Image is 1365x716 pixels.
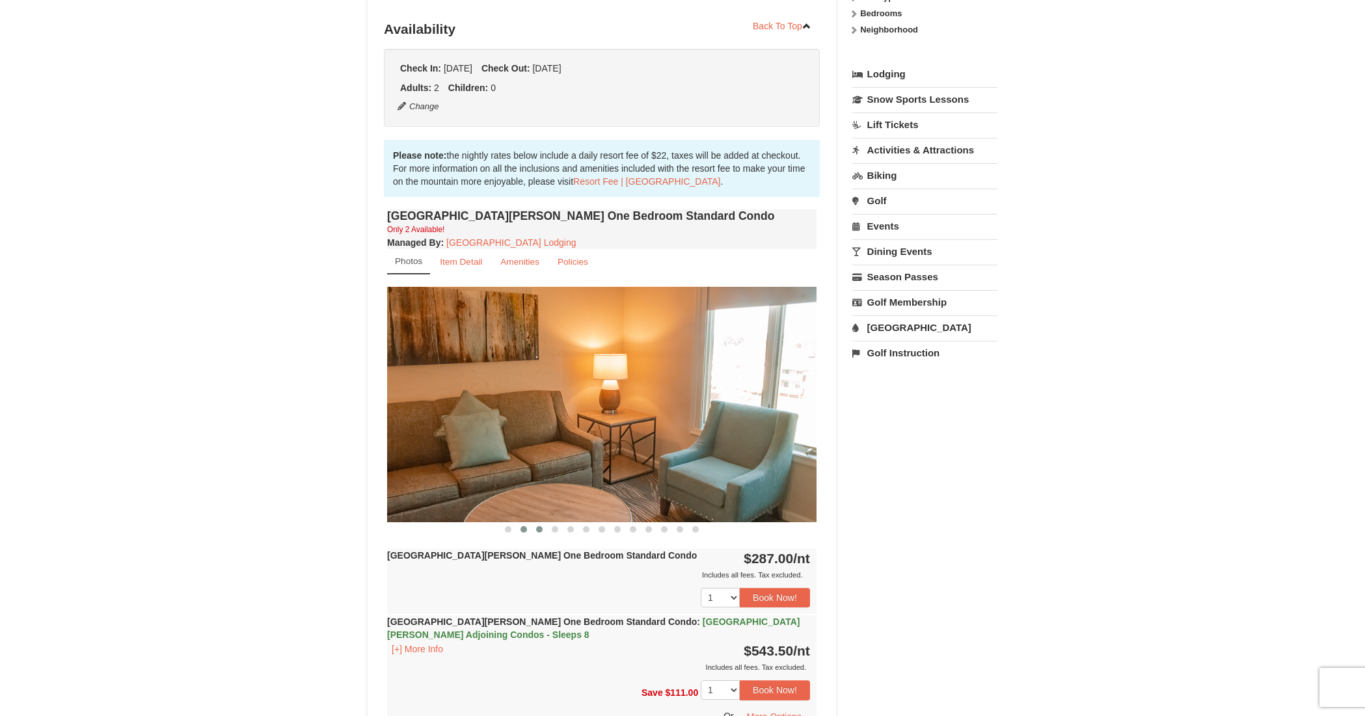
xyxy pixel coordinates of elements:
span: Managed By [387,237,440,248]
h4: [GEOGRAPHIC_DATA][PERSON_NAME] One Bedroom Standard Condo [387,209,817,222]
span: Save [642,687,663,698]
small: Amenities [500,257,539,267]
span: /nt [793,551,810,566]
div: Includes all fees. Tax excluded. [387,661,810,674]
a: Season Passes [852,265,997,289]
a: Photos [387,249,430,274]
span: 0 [491,83,496,93]
a: Golf Membership [852,290,997,314]
span: 2 [434,83,439,93]
h3: Availability [384,16,820,42]
span: : [697,617,700,627]
span: $543.50 [744,643,793,658]
a: [GEOGRAPHIC_DATA] [852,315,997,339]
strong: Bedrooms [860,8,902,18]
button: Book Now! [740,680,810,700]
a: Golf [852,189,997,213]
div: Includes all fees. Tax excluded. [387,568,810,581]
a: Policies [549,249,597,274]
a: Snow Sports Lessons [852,87,997,111]
small: Only 2 Available! [387,225,444,234]
span: [DATE] [444,63,472,73]
a: Item Detail [431,249,491,274]
small: Photos [395,256,422,266]
strong: [GEOGRAPHIC_DATA][PERSON_NAME] One Bedroom Standard Condo [387,550,697,561]
strong: Children: [448,83,488,93]
a: Lodging [852,62,997,86]
strong: Check In: [400,63,441,73]
strong: $287.00 [744,551,810,566]
span: [DATE] [532,63,561,73]
div: the nightly rates below include a daily resort fee of $22, taxes will be added at checkout. For m... [384,140,820,197]
a: Activities & Attractions [852,138,997,162]
small: Policies [558,257,588,267]
a: Dining Events [852,239,997,263]
a: Golf Instruction [852,341,997,365]
a: Biking [852,163,997,187]
strong: Check Out: [481,63,530,73]
strong: Please note: [393,150,446,161]
strong: Adults: [400,83,431,93]
a: [GEOGRAPHIC_DATA] Lodging [446,237,576,248]
a: Back To Top [744,16,820,36]
button: [+] More Info [387,642,448,656]
span: /nt [793,643,810,658]
button: Book Now! [740,588,810,607]
strong: : [387,237,444,248]
strong: [GEOGRAPHIC_DATA][PERSON_NAME] One Bedroom Standard Condo [387,617,800,640]
a: Resort Fee | [GEOGRAPHIC_DATA] [573,176,720,187]
span: $111.00 [666,687,699,698]
small: Item Detail [440,257,482,267]
img: 18876286-190-c668afff.jpg [387,287,817,522]
a: Lift Tickets [852,113,997,137]
a: Amenities [492,249,548,274]
button: Change [397,99,440,114]
a: Events [852,214,997,238]
strong: Neighborhood [860,25,918,34]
